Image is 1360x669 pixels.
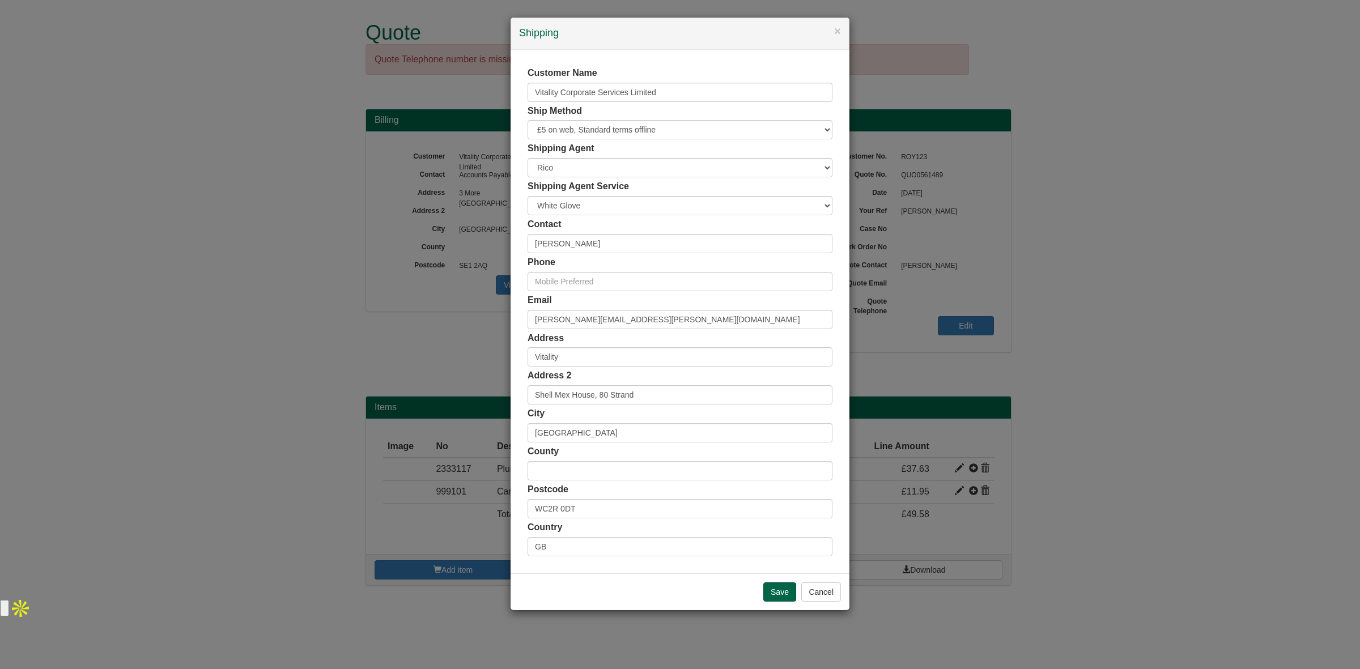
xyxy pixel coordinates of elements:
label: Shipping Agent [528,142,594,155]
label: Address 2 [528,369,571,382]
input: Save [763,582,796,602]
input: Mobile Preferred [528,272,832,291]
img: Apollo [9,597,32,620]
label: City [528,407,545,420]
button: Cancel [801,582,841,602]
label: Customer Name [528,67,597,80]
label: Ship Method [528,105,582,118]
button: × [834,25,841,37]
label: Contact [528,218,562,231]
label: County [528,445,559,458]
label: Postcode [528,483,568,496]
h4: Shipping [519,26,841,41]
label: Shipping Agent Service [528,180,629,193]
label: Country [528,521,562,534]
label: Address [528,332,564,345]
label: Email [528,294,552,307]
label: Phone [528,256,555,269]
